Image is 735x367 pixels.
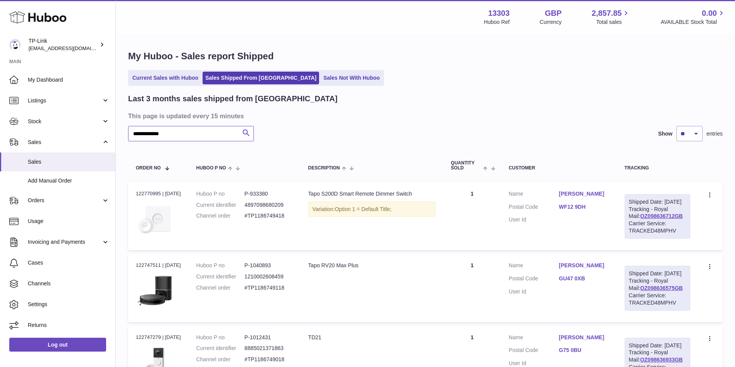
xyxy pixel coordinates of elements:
dt: Huboo P no [196,262,245,269]
a: Log out [9,338,106,352]
span: Channels [28,280,110,287]
dt: Postal Code [509,203,559,213]
dt: Postal Code [509,275,559,284]
span: Total sales [596,18,630,26]
dd: 1210002608459 [245,273,293,280]
dt: Name [509,190,559,199]
div: Shipped Date: [DATE] [629,342,686,349]
span: Settings [28,301,110,308]
div: 122747279 | [DATE] [136,334,181,341]
span: Quantity Sold [451,161,482,171]
dt: Channel order [196,212,245,220]
dd: #TP1186749018 [245,356,293,363]
div: 122770995 | [DATE] [136,190,181,197]
strong: 13303 [488,8,510,18]
dd: P-1012431 [245,334,293,341]
a: 2,857.85 Total sales [592,8,631,26]
img: 1744299214.jpg [136,271,174,308]
div: Huboo Ref [484,18,510,26]
dt: Channel order [196,284,245,292]
dt: User Id [509,360,559,367]
span: Sales [28,139,101,146]
span: [EMAIL_ADDRESS][DOMAIN_NAME] [29,45,113,51]
div: TP-Link [29,37,98,52]
a: Current Sales with Huboo [130,72,201,84]
div: Shipped Date: [DATE] [629,270,686,277]
dd: P-933380 [245,190,293,198]
span: 2,857.85 [592,8,622,18]
span: Option 1 = Default Title; [335,206,392,212]
a: OZ098636712GB [640,213,683,219]
span: entries [706,130,723,137]
div: 122747511 | [DATE] [136,262,181,269]
a: G75 0BU [559,347,609,354]
span: Orders [28,197,101,204]
a: [PERSON_NAME] [559,262,609,269]
div: TD21 [308,334,436,341]
h3: This page is updated every 15 minutes [128,112,721,120]
h1: My Huboo - Sales report Shipped [128,50,723,62]
a: Sales Not With Huboo [321,72,382,84]
h2: Last 3 months sales shipped from [GEOGRAPHIC_DATA] [128,94,338,104]
img: gaby.chen@tp-link.com [9,39,21,50]
a: OZ098636933GB [640,357,683,363]
a: Sales Shipped From [GEOGRAPHIC_DATA] [203,72,319,84]
div: Tapo S200D Smart Remote Dimmer Switch [308,190,436,198]
span: Description [308,166,340,171]
label: Show [658,130,672,137]
span: My Dashboard [28,76,110,84]
dd: #TP1186749118 [245,284,293,292]
span: Add Manual Order [28,177,110,184]
td: 1 [443,183,501,250]
div: Customer [509,166,609,171]
img: 01_large_20221213112651y.jpg [136,199,174,238]
strong: GBP [545,8,561,18]
div: Currency [540,18,562,26]
a: GU47 0XB [559,275,609,282]
span: Listings [28,97,101,104]
span: AVAILABLE Stock Total [661,18,726,26]
dt: Postal Code [509,347,559,356]
dt: Current identifier [196,273,245,280]
div: Tracking [625,166,690,171]
dt: Name [509,334,559,343]
a: OZ098636575GB [640,285,683,291]
span: Invoicing and Payments [28,238,101,246]
div: Variation: [308,201,436,217]
span: Cases [28,259,110,266]
dt: User Id [509,216,559,223]
dt: Huboo P no [196,190,245,198]
div: Carrier Service: TRACKED48MPHV [629,292,686,307]
span: Returns [28,322,110,329]
div: Tracking - Royal Mail: [625,194,690,239]
td: 1 [443,254,501,322]
dt: Current identifier [196,201,245,209]
a: 0.00 AVAILABLE Stock Total [661,8,726,26]
dt: Name [509,262,559,271]
dt: User Id [509,288,559,295]
a: [PERSON_NAME] [559,190,609,198]
dt: Current identifier [196,345,245,352]
div: Tracking - Royal Mail: [625,266,690,310]
span: Order No [136,166,161,171]
dd: P-1040893 [245,262,293,269]
dd: #TP1186749418 [245,212,293,220]
span: Stock [28,118,101,125]
a: [PERSON_NAME] [559,334,609,341]
dd: 4897098680209 [245,201,293,209]
dt: Huboo P no [196,334,245,341]
span: 0.00 [702,8,717,18]
dd: 8885021371863 [245,345,293,352]
span: Huboo P no [196,166,226,171]
div: Carrier Service: TRACKED48MPHV [629,220,686,235]
div: Shipped Date: [DATE] [629,198,686,206]
dt: Channel order [196,356,245,363]
a: WF12 9DH [559,203,609,211]
span: Usage [28,218,110,225]
span: Sales [28,158,110,166]
div: Tapo RV20 Max Plus [308,262,436,269]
